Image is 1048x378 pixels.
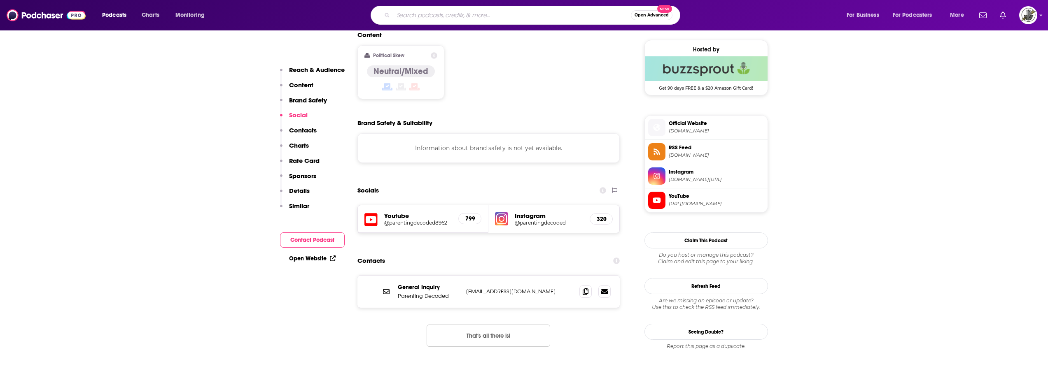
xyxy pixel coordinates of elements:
span: Open Advanced [635,13,669,17]
h2: Contacts [357,253,385,269]
a: Buzzsprout Deal: Get 90 days FREE & a $20 Amazon Gift Card! [645,56,768,90]
span: RSS Feed [669,144,764,151]
button: open menu [96,9,137,22]
span: Podcasts [102,9,126,21]
a: RSS Feed[DOMAIN_NAME] [648,143,764,160]
p: Brand Safety [289,96,327,104]
button: Refresh Feed [644,278,768,294]
a: Official Website[DOMAIN_NAME] [648,119,764,136]
p: Details [289,187,310,195]
div: Hosted by [645,46,768,53]
button: Reach & Audience [280,66,345,81]
span: Get 90 days FREE & a $20 Amazon Gift Card! [645,81,768,91]
button: Rate Card [280,157,320,172]
a: Charts [136,9,164,22]
span: Official Website [669,120,764,127]
img: Buzzsprout Deal: Get 90 days FREE & a $20 Amazon Gift Card! [645,56,768,81]
h5: 799 [465,215,474,222]
button: Brand Safety [280,96,327,111]
button: Sponsors [280,172,316,187]
img: iconImage [495,212,508,225]
p: [EMAIL_ADDRESS][DOMAIN_NAME] [466,288,573,295]
p: Rate Card [289,157,320,165]
p: General Inquiry [398,284,460,291]
button: Contact Podcast [280,232,345,248]
p: Social [289,111,308,119]
span: More [950,9,964,21]
p: Contacts [289,126,317,134]
a: YouTube[URL][DOMAIN_NAME] [648,192,764,209]
button: Claim This Podcast [644,232,768,248]
span: Do you host or manage this podcast? [644,252,768,258]
button: Charts [280,141,309,157]
img: User Profile [1019,6,1037,24]
button: open menu [170,9,215,22]
p: Content [289,81,313,89]
div: Claim and edit this page to your liking. [644,252,768,265]
p: Charts [289,141,309,149]
button: open menu [944,9,974,22]
span: parentingwithlogic.com [669,128,764,134]
span: instagram.com/parentingdecoded [669,176,764,183]
a: Show notifications dropdown [997,8,1009,22]
p: Reach & Audience [289,66,345,74]
a: Instagram[DOMAIN_NAME][URL] [648,167,764,185]
a: @parentingdecoded8962 [384,220,452,226]
p: Parenting Decoded [398,292,460,299]
p: Similar [289,202,309,210]
h5: Youtube [384,212,452,220]
h5: Instagram [515,212,583,220]
button: Contacts [280,126,317,141]
button: Details [280,187,310,202]
a: Seeing Double? [644,324,768,340]
h2: Socials [357,183,379,198]
h2: Political Skew [373,53,404,58]
button: Social [280,111,308,126]
span: Logged in as PodProMaxBooking [1019,6,1037,24]
span: feeds.buzzsprout.com [669,152,764,158]
a: @parentingdecoded [515,220,583,226]
button: Similar [280,202,309,217]
div: Information about brand safety is not yet available. [357,133,620,163]
div: Are we missing an episode or update? Use this to check the RSS feed immediately. [644,297,768,311]
h5: 320 [597,216,606,223]
span: For Business [847,9,879,21]
input: Search podcasts, credits, & more... [393,9,631,22]
button: Nothing here. [427,325,550,347]
button: Open AdvancedNew [631,10,672,20]
span: Monitoring [175,9,205,21]
a: Open Website [289,255,336,262]
div: Search podcasts, credits, & more... [378,6,688,25]
button: Content [280,81,313,96]
button: open menu [887,9,944,22]
h4: Neutral/Mixed [373,66,428,77]
span: New [657,5,672,13]
img: Podchaser - Follow, Share and Rate Podcasts [7,7,86,23]
span: YouTube [669,192,764,200]
button: open menu [841,9,889,22]
h2: Content [357,31,614,39]
a: Show notifications dropdown [976,8,990,22]
span: Instagram [669,168,764,176]
span: For Podcasters [893,9,932,21]
button: Show profile menu [1019,6,1037,24]
div: Report this page as a duplicate. [644,343,768,350]
h2: Brand Safety & Suitability [357,119,432,127]
span: Charts [142,9,159,21]
p: Sponsors [289,172,316,180]
span: https://www.youtube.com/@parentingdecoded8962 [669,201,764,207]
